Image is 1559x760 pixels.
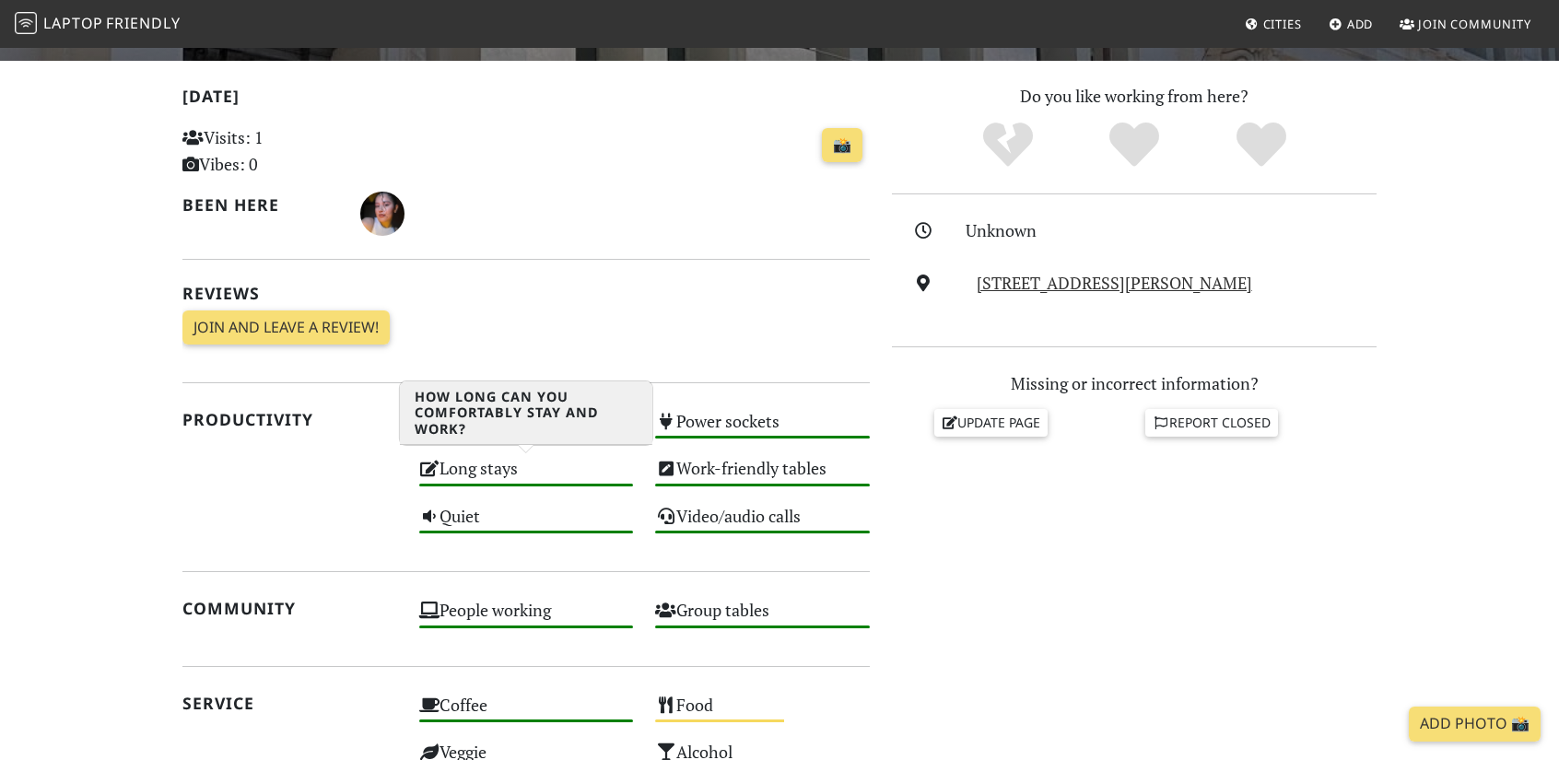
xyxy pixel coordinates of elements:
span: Laptop [43,13,103,33]
a: Join and leave a review! [182,310,390,345]
span: Cities [1263,16,1302,32]
a: Report closed [1145,409,1278,437]
p: Missing or incorrect information? [892,370,1377,397]
div: Coffee [408,690,645,737]
a: Cities [1237,7,1309,41]
div: Long stays [408,453,645,500]
div: People working [408,595,645,642]
a: LaptopFriendly LaptopFriendly [15,8,181,41]
a: Join Community [1392,7,1539,41]
h2: Been here [182,195,338,215]
h2: Service [182,694,397,713]
div: Power sockets [644,406,881,453]
span: Wedad Awadalla [360,201,404,223]
div: Definitely! [1198,120,1325,170]
a: Add [1321,7,1381,41]
h2: Community [182,599,397,618]
a: Update page [934,409,1049,437]
span: Join Community [1418,16,1531,32]
div: Video/audio calls [644,501,881,548]
div: No [944,120,1072,170]
span: Friendly [106,13,180,33]
p: Do you like working from here? [892,83,1377,110]
div: Work-friendly tables [644,453,881,500]
img: 4735-wedad.jpg [360,192,404,236]
a: 📸 [822,128,862,163]
p: Visits: 1 Vibes: 0 [182,124,397,178]
div: Quiet [408,501,645,548]
h2: Reviews [182,284,870,303]
h2: Productivity [182,410,397,429]
div: Yes [1071,120,1198,170]
div: Unknown [966,217,1388,244]
h3: How long can you comfortably stay and work? [400,381,652,445]
div: Food [644,690,881,737]
h2: [DATE] [182,87,870,113]
div: Group tables [644,595,881,642]
a: Add Photo 📸 [1409,707,1541,742]
a: [STREET_ADDRESS][PERSON_NAME] [977,272,1252,294]
img: LaptopFriendly [15,12,37,34]
span: Add [1347,16,1374,32]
